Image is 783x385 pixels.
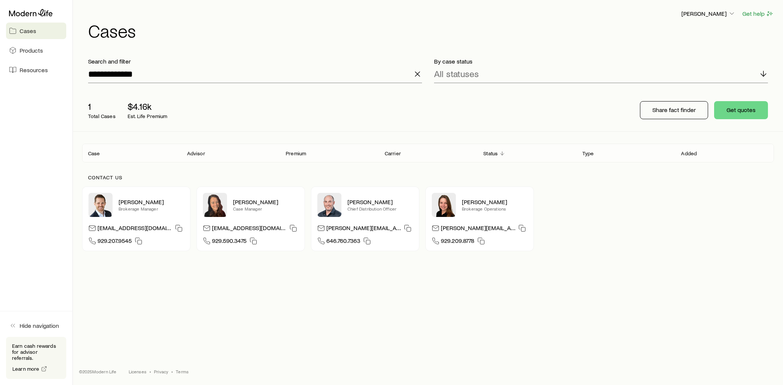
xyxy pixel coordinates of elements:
[233,206,299,212] p: Case Manager
[347,206,413,212] p: Chief Distribution Officer
[97,237,132,247] span: 929.207.9545
[233,198,299,206] p: [PERSON_NAME]
[441,237,474,247] span: 929.209.8778
[432,193,456,217] img: Ellen Wall
[119,198,184,206] p: [PERSON_NAME]
[88,150,100,156] p: Case
[119,206,184,212] p: Brokerage Manager
[6,317,66,334] button: Hide navigation
[20,27,36,35] span: Cases
[385,150,401,156] p: Carrier
[212,237,247,247] span: 929.590.3475
[326,237,360,247] span: 646.760.7363
[128,113,168,119] p: Est. Life Premium
[97,224,172,234] p: [EMAIL_ADDRESS][DOMAIN_NAME]
[681,150,697,156] p: Added
[79,368,117,374] p: © 2025 Modern Life
[88,193,113,217] img: Nick Weiler
[20,322,59,329] span: Hide navigation
[88,113,116,119] p: Total Cases
[462,206,527,212] p: Brokerage Operations
[652,106,696,114] p: Share fact finder
[714,101,768,119] button: Get quotes
[187,150,205,156] p: Advisor
[149,368,151,374] span: •
[434,58,768,65] p: By case status
[6,23,66,39] a: Cases
[347,198,413,206] p: [PERSON_NAME]
[681,9,736,18] button: [PERSON_NAME]
[88,174,768,180] p: Contact us
[582,150,594,156] p: Type
[462,198,527,206] p: [PERSON_NAME]
[212,224,286,234] p: [EMAIL_ADDRESS][DOMAIN_NAME]
[6,42,66,59] a: Products
[171,368,173,374] span: •
[82,144,774,162] div: Client cases
[6,62,66,78] a: Resources
[129,368,146,374] a: Licenses
[12,343,60,361] p: Earn cash rewards for advisor referrals.
[681,10,736,17] p: [PERSON_NAME]
[441,224,515,234] p: [PERSON_NAME][EMAIL_ADDRESS][DOMAIN_NAME]
[434,68,479,79] p: All statuses
[317,193,341,217] img: Dan Pierson
[640,101,708,119] button: Share fact finder
[12,366,40,371] span: Learn more
[6,337,66,379] div: Earn cash rewards for advisor referrals.Learn more
[88,58,422,65] p: Search and filter
[176,368,189,374] a: Terms
[20,66,48,74] span: Resources
[742,9,774,18] button: Get help
[203,193,227,217] img: Abby McGuigan
[128,101,168,112] p: $4.16k
[483,150,498,156] p: Status
[88,21,774,39] h1: Cases
[286,150,306,156] p: Premium
[326,224,401,234] p: [PERSON_NAME][EMAIL_ADDRESS][DOMAIN_NAME]
[154,368,168,374] a: Privacy
[88,101,116,112] p: 1
[20,47,43,54] span: Products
